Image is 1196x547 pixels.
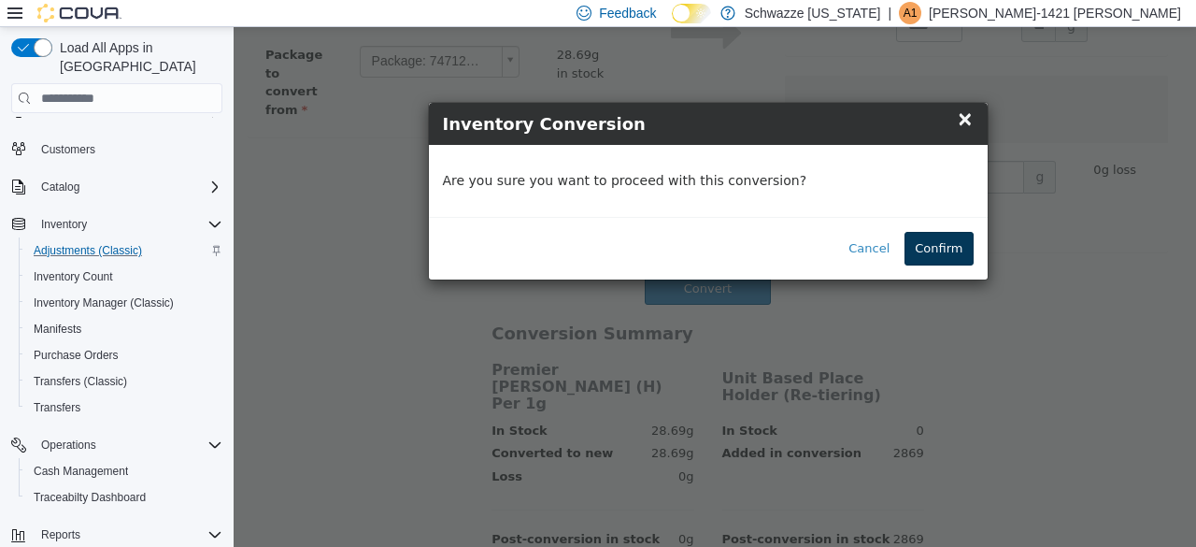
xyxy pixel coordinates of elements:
[34,137,222,161] span: Customers
[26,318,89,340] a: Manifests
[671,205,739,238] button: Confirm
[26,370,135,393] a: Transfers (Classic)
[34,434,222,456] span: Operations
[26,266,222,288] span: Inventory Count
[26,486,222,509] span: Traceabilty Dashboard
[34,213,222,236] span: Inventory
[34,348,119,363] span: Purchase Orders
[34,213,94,236] button: Inventory
[34,322,81,337] span: Manifests
[34,138,103,161] a: Customers
[19,238,230,264] button: Adjustments (Classic)
[41,438,96,453] span: Operations
[723,80,740,103] span: ×
[26,239,222,262] span: Adjustments (Classic)
[34,295,174,310] span: Inventory Manager (Classic)
[19,484,230,511] button: Traceabilty Dashboard
[34,269,113,284] span: Inventory Count
[26,266,121,288] a: Inventory Count
[209,87,412,107] span: Inventory Conversion
[34,400,80,415] span: Transfers
[41,180,79,194] span: Catalog
[34,176,222,198] span: Catalog
[26,396,222,419] span: Transfers
[26,239,149,262] a: Adjustments (Classic)
[26,460,222,482] span: Cash Management
[34,524,222,546] span: Reports
[26,486,153,509] a: Traceabilty Dashboard
[19,290,230,316] button: Inventory Manager (Classic)
[904,2,918,24] span: A1
[605,205,666,238] button: Cancel
[34,243,142,258] span: Adjustments (Classic)
[672,4,711,23] input: Dark Mode
[34,176,87,198] button: Catalog
[26,292,222,314] span: Inventory Manager (Classic)
[4,136,230,163] button: Customers
[19,342,230,368] button: Purchase Orders
[26,292,181,314] a: Inventory Manager (Classic)
[34,374,127,389] span: Transfers (Classic)
[37,4,121,22] img: Cova
[672,23,673,24] span: Dark Mode
[899,2,921,24] div: Amanda-1421 Lyons
[34,490,146,505] span: Traceabilty Dashboard
[26,344,126,367] a: Purchase Orders
[41,217,87,232] span: Inventory
[4,174,230,200] button: Catalog
[26,396,88,419] a: Transfers
[599,4,656,22] span: Feedback
[26,370,222,393] span: Transfers (Classic)
[888,2,891,24] p: |
[19,458,230,484] button: Cash Management
[209,144,740,164] p: Are you sure you want to proceed with this conversion?
[19,368,230,395] button: Transfers (Classic)
[26,460,135,482] a: Cash Management
[4,211,230,238] button: Inventory
[26,344,222,367] span: Purchase Orders
[41,142,95,157] span: Customers
[19,395,230,421] button: Transfers
[52,38,222,76] span: Load All Apps in [GEOGRAPHIC_DATA]
[34,434,104,456] button: Operations
[34,464,128,479] span: Cash Management
[26,318,222,340] span: Manifests
[41,527,80,542] span: Reports
[34,524,88,546] button: Reports
[929,2,1181,24] p: [PERSON_NAME]-1421 [PERSON_NAME]
[4,432,230,458] button: Operations
[745,2,881,24] p: Schwazze [US_STATE]
[19,264,230,290] button: Inventory Count
[19,316,230,342] button: Manifests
